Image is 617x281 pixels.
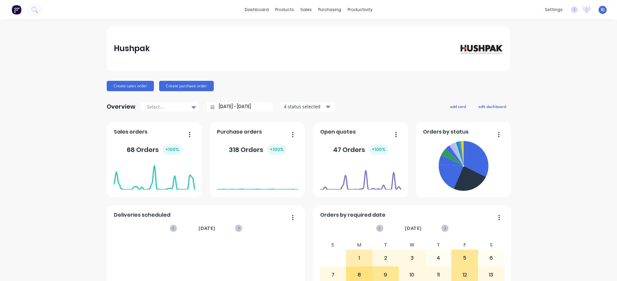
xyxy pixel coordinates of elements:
[478,250,504,266] div: 6
[199,225,215,232] span: [DATE]
[114,128,147,136] span: Sales orders
[369,144,388,155] div: + 100 %
[320,128,356,136] span: Open quotes
[423,128,469,136] span: Orders by status
[163,144,182,155] div: + 100 %
[405,225,422,232] span: [DATE]
[242,5,272,15] a: dashboard
[399,240,425,250] div: W
[346,240,373,250] div: M
[127,144,182,155] div: 68 Orders
[373,240,399,250] div: T
[297,5,315,15] div: sales
[315,5,344,15] div: purchasing
[344,5,376,15] div: productivity
[267,144,286,155] div: + 100 %
[478,240,504,250] div: S
[601,7,605,13] span: BJ
[452,250,478,266] div: 5
[333,144,388,155] div: 47 Orders
[217,128,262,136] span: Purchase orders
[451,240,478,250] div: F
[446,102,470,111] button: add card
[114,42,150,55] div: Hushpak
[458,43,503,54] img: Hushpak
[229,144,286,155] div: 318 Orders
[284,103,325,110] div: 4 status selected
[320,240,346,250] div: S
[12,5,21,15] img: Factory
[272,5,297,15] div: products
[542,5,566,15] div: settings
[399,250,425,266] div: 3
[114,211,170,219] span: Deliveries scheduled
[159,81,214,91] button: Create purchase order
[107,100,135,113] div: Overview
[373,250,399,266] div: 2
[426,250,451,266] div: 4
[474,102,510,111] button: edit dashboard
[280,102,335,112] button: 4 status selected
[346,250,372,266] div: 1
[107,81,154,91] button: Create sales order
[425,240,452,250] div: T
